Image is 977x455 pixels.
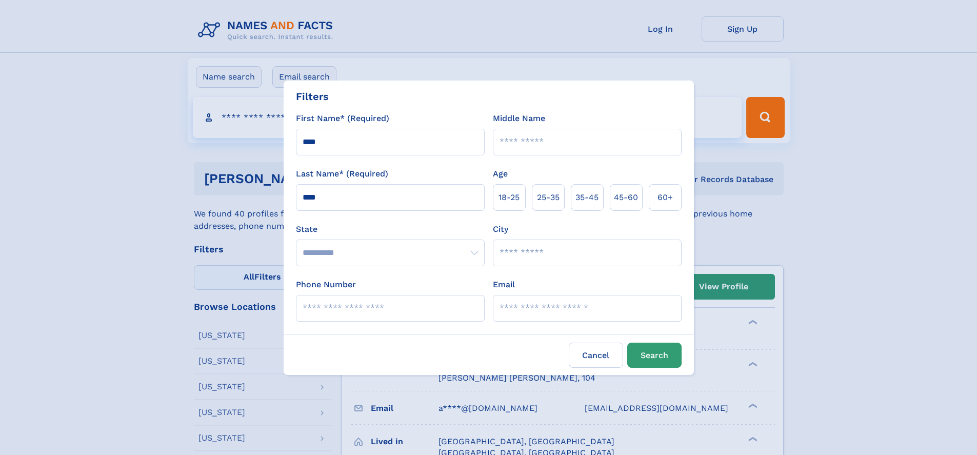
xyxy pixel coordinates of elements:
[569,343,623,368] label: Cancel
[296,223,485,235] label: State
[575,191,599,204] span: 35‑45
[499,191,520,204] span: 18‑25
[493,223,508,235] label: City
[296,112,389,125] label: First Name* (Required)
[627,343,682,368] button: Search
[296,168,388,180] label: Last Name* (Required)
[493,168,508,180] label: Age
[296,89,329,104] div: Filters
[657,191,673,204] span: 60+
[614,191,638,204] span: 45‑60
[493,279,515,291] label: Email
[493,112,545,125] label: Middle Name
[537,191,560,204] span: 25‑35
[296,279,356,291] label: Phone Number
